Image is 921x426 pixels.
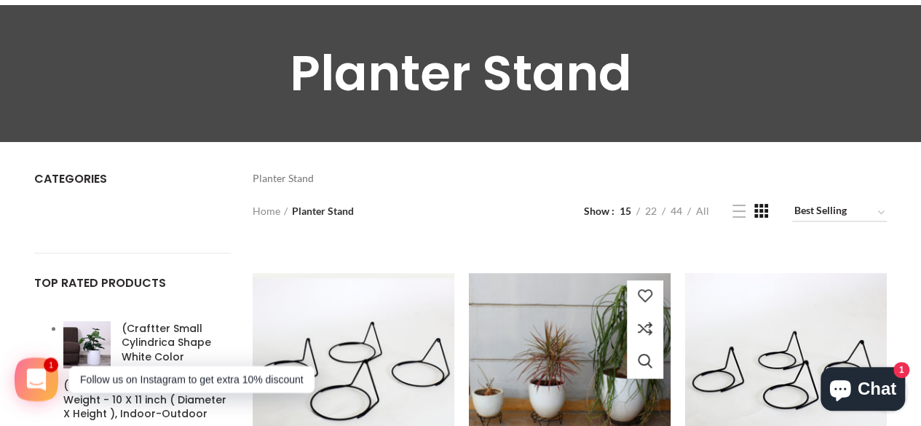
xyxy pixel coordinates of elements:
[670,205,681,217] span: 44
[50,364,51,365] span: 1
[644,205,656,217] span: 22
[34,275,166,291] span: TOP RATED PRODUCTS
[34,170,107,187] span: Categories
[614,204,636,218] a: 15
[583,204,614,218] span: Show
[690,204,714,218] a: All
[695,205,708,217] span: All
[253,171,887,186] div: Planter Stand
[665,204,687,218] a: 44
[63,321,226,422] span: (Craftter Small Cylindrica Shape White Color Fiberglass Planters (Gamla) Decorative Pots Light We...
[290,39,632,108] span: Planter Stand
[253,204,288,218] a: Home
[816,367,909,414] inbox-online-store-chat: Shopify online store chat
[63,321,231,421] a: (Craftter Small Cylindrica Shape White Color Fiberglass Planters (Gamla) Decorative Pots Light We...
[292,205,354,217] span: Planter Stand
[619,205,631,217] span: 15
[639,204,661,218] a: 22
[627,280,663,313] a: Add to wishlist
